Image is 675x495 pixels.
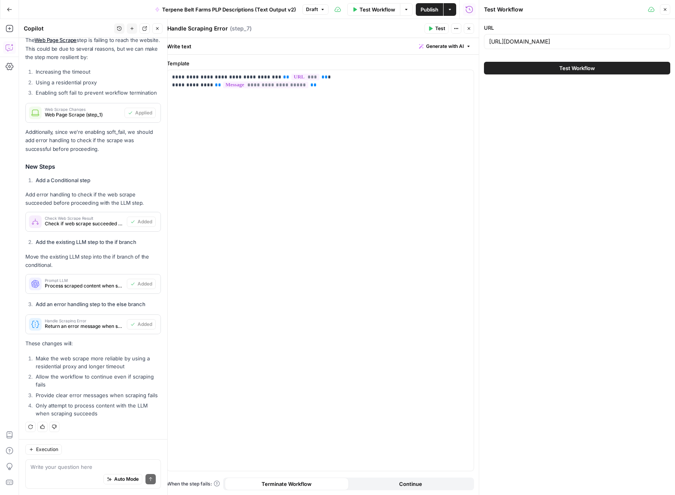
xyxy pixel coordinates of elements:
[34,373,161,388] li: Allow the workflow to continue even if scraping fails
[421,6,438,13] span: Publish
[135,109,152,116] span: Applied
[416,41,474,51] button: Generate with AI
[34,37,76,43] a: Web Page Scrape
[127,279,156,289] button: Added
[124,108,156,118] button: Applied
[103,474,142,484] button: Auto Mode
[426,43,464,50] span: Generate with AI
[36,177,90,183] strong: Add a Conditional step
[34,354,161,370] li: Make the web scrape more reliable by using a residential proxy and longer timeout
[425,23,449,34] button: Test
[349,478,473,490] button: Continue
[45,111,121,118] span: Web Page Scrape (step_1)
[167,480,220,487] a: When the step fails:
[45,220,124,227] span: Check if web scrape succeeded before proceeding
[484,62,670,74] button: Test Workflow
[167,25,228,32] textarea: Handle Scraping Error
[45,282,124,289] span: Process scraped content when successful
[138,280,152,287] span: Added
[34,391,161,399] li: Provide clear error messages when scraping fails
[416,3,443,16] button: Publish
[25,128,161,153] p: Additionally, since we're enabling soft_fail, we should add error handling to check if the scrape...
[347,3,400,16] button: Test Workflow
[435,25,445,32] span: Test
[114,476,139,483] span: Auto Mode
[230,25,252,32] span: ( step_7 )
[36,446,58,453] span: Execution
[359,6,395,13] span: Test Workflow
[25,162,161,172] h3: New Steps
[34,68,161,76] li: Increasing the timeout
[127,319,156,329] button: Added
[34,89,161,97] li: Enabling soft fail to prevent workflow termination
[24,25,112,32] div: Copilot
[25,190,161,207] p: Add error handling to check if the web scrape succeeded before proceeding with the LLM step.
[45,107,121,111] span: Web Scrape Changes
[484,24,670,32] label: URL
[138,218,152,225] span: Added
[162,38,479,54] div: Write text
[302,4,329,15] button: Draft
[45,323,124,330] span: Return an error message when scraping fails
[150,3,301,16] button: Terpene Belt Farms PLP Descriptions (Text Output v2)
[34,78,161,86] li: Using a residential proxy
[25,339,161,348] p: These changes will:
[306,6,318,13] span: Draft
[45,319,124,323] span: Handle Scraping Error
[45,216,124,220] span: Check Web Scrape Result
[45,278,124,282] span: Prompt LLM
[127,217,156,227] button: Added
[167,59,474,67] label: Template
[162,6,296,13] span: Terpene Belt Farms PLP Descriptions (Text Output v2)
[36,301,145,307] strong: Add an error handling step to the else branch
[25,444,62,455] button: Execution
[262,480,312,488] span: Terminate Workflow
[399,480,422,488] span: Continue
[36,239,136,245] strong: Add the existing LLM step to the if branch
[138,321,152,328] span: Added
[34,402,161,417] li: Only attempt to process content with the LLM when scraping succeeds
[25,36,161,61] p: The step is failing to reach the website. This could be due to several reasons, but we can make t...
[25,253,161,269] p: Move the existing LLM step into the if branch of the conditional.
[559,64,595,72] span: Test Workflow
